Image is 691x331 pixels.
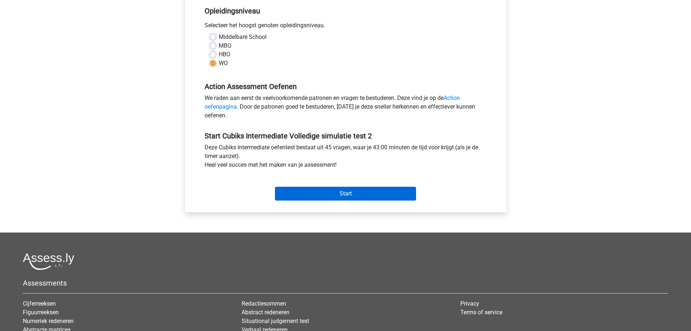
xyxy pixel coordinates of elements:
a: Cijferreeksen [23,300,56,307]
h5: Action Assessment Oefenen [205,82,487,91]
div: Selecteer het hoogst genoten opleidingsniveau. [199,21,492,33]
input: Start [275,187,416,201]
label: Middelbare School [219,33,267,41]
h5: Opleidingsniveau [205,4,487,18]
a: Terms of service [460,309,502,316]
img: Assessly logo [23,253,74,270]
a: Abstract redeneren [242,309,289,316]
div: Deze Cubiks Intermediate oefentest bestaat uit 45 vragen, waar je 43:00 minuten de tijd voor krij... [199,143,492,172]
label: WO [219,59,228,68]
h5: Assessments [23,279,668,287]
a: Situational judgement test [242,318,309,324]
a: Numeriek redeneren [23,318,74,324]
a: Redactiesommen [242,300,286,307]
h5: Start Cubiks Intermediate Volledige simulatie test 2 [205,132,487,140]
label: HBO [219,50,230,59]
a: Privacy [460,300,479,307]
label: MBO [219,41,231,50]
div: We raden aan eerst de veelvoorkomende patronen en vragen te bestuderen. Deze vind je op de . Door... [199,94,492,123]
a: Figuurreeksen [23,309,59,316]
